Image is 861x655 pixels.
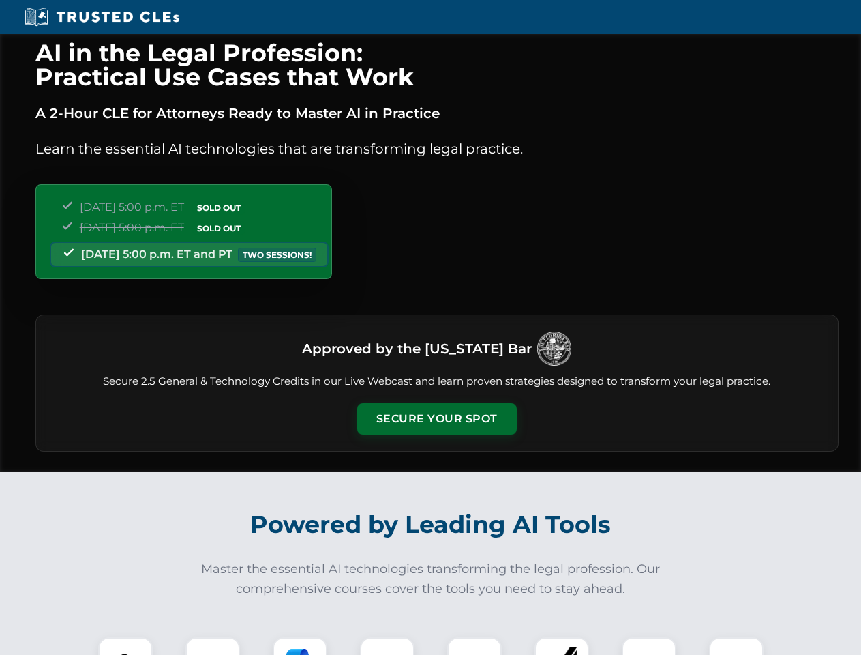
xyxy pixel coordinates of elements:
span: [DATE] 5:00 p.m. ET [80,201,184,214]
img: Logo [537,332,571,366]
p: Master the essential AI technologies transforming the legal profession. Our comprehensive courses... [192,559,669,599]
p: A 2-Hour CLE for Attorneys Ready to Master AI in Practice [35,102,839,124]
h1: AI in the Legal Profession: Practical Use Cases that Work [35,41,839,89]
img: Trusted CLEs [20,7,183,27]
span: SOLD OUT [192,201,245,215]
p: Learn the essential AI technologies that are transforming legal practice. [35,138,839,160]
p: Secure 2.5 General & Technology Credits in our Live Webcast and learn proven strategies designed ... [52,374,821,390]
h3: Approved by the [US_STATE] Bar [302,336,532,361]
span: [DATE] 5:00 p.m. ET [80,221,184,234]
span: SOLD OUT [192,221,245,235]
button: Secure Your Spot [357,403,517,435]
h2: Powered by Leading AI Tools [53,501,809,549]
